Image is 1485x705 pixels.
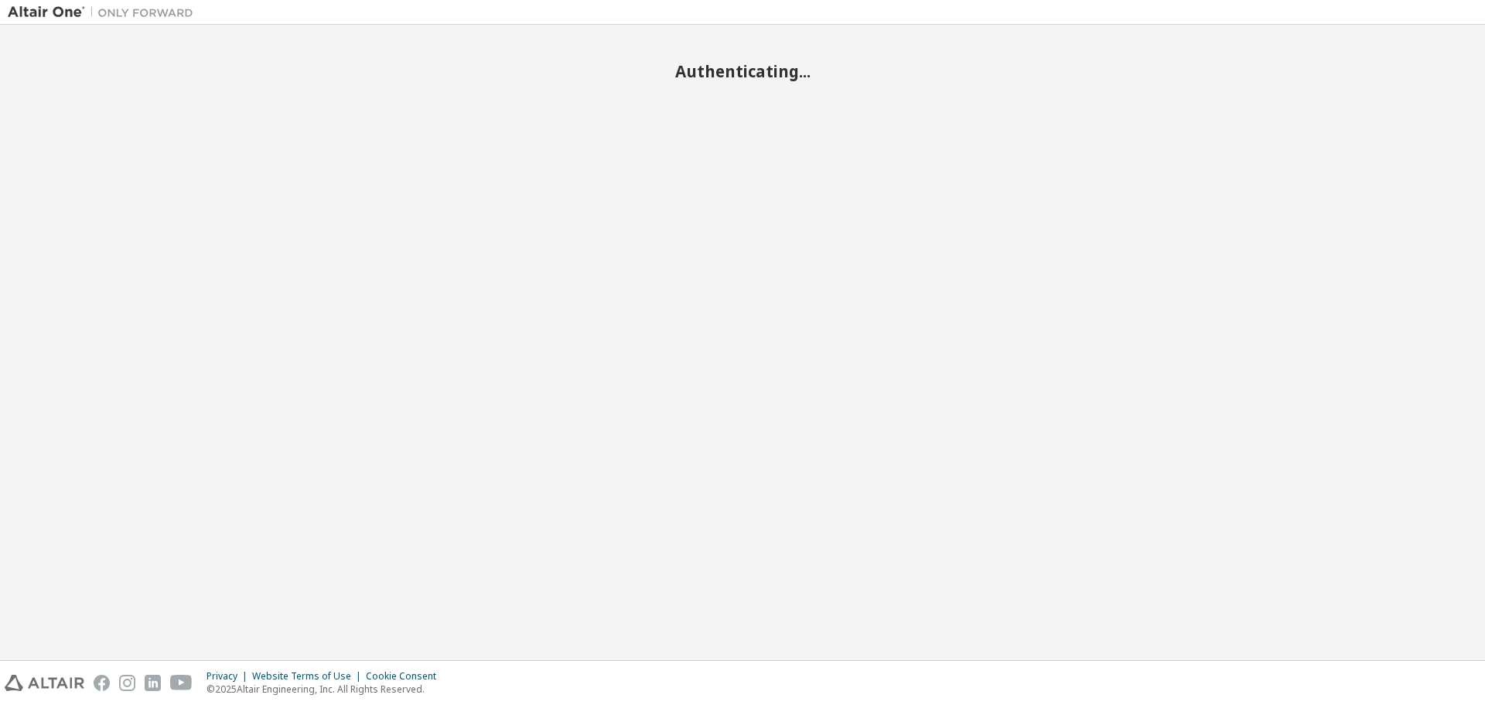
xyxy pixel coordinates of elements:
img: altair_logo.svg [5,675,84,691]
img: Altair One [8,5,201,20]
img: youtube.svg [170,675,193,691]
div: Privacy [207,670,252,683]
img: facebook.svg [94,675,110,691]
img: instagram.svg [119,675,135,691]
h2: Authenticating... [8,61,1477,81]
div: Website Terms of Use [252,670,366,683]
div: Cookie Consent [366,670,445,683]
p: © 2025 Altair Engineering, Inc. All Rights Reserved. [207,683,445,696]
img: linkedin.svg [145,675,161,691]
